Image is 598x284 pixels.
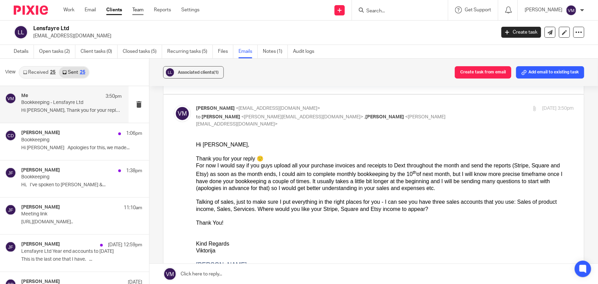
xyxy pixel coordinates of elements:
a: Settings [181,7,199,13]
span: <[PERSON_NAME][EMAIL_ADDRESS][DOMAIN_NAME]> [196,115,446,127]
a: Client tasks (0) [81,45,118,58]
p: Bookkeeping [21,174,118,180]
img: svg%3E [174,105,191,122]
h2: Lensfayre Ltd [33,25,400,32]
img: Pixie [14,5,48,15]
h4: Me [21,93,28,99]
input: Search [366,8,427,14]
p: 3:50pm [106,93,122,100]
img: svg%3E [14,25,28,39]
img: svg%3E [5,241,16,252]
p: [EMAIL_ADDRESS][DOMAIN_NAME] [33,33,491,39]
div: 25 [50,70,56,75]
p: This is the last one that I have. ... [21,257,142,262]
button: Associated clients(1) [163,66,224,79]
p: [URL][DOMAIN_NAME].. [21,219,142,225]
a: Reports [154,7,171,13]
a: Sent25 [59,67,88,78]
img: signature_3730381506 [92,153,125,167]
p: Lensfayre Ltd Year end accounts to [DATE] [21,249,118,255]
img: svg%3E [5,93,16,104]
span: (1) [213,70,219,74]
a: Create task [501,27,541,38]
h4: [PERSON_NAME] [21,167,60,173]
span: <[EMAIL_ADDRESS][DOMAIN_NAME]> [236,106,320,111]
p: Hi [PERSON_NAME] Apologies for this, we made... [21,145,142,151]
p: 11:10am [124,204,142,211]
p: 1:06pm [126,130,142,137]
button: Create task from email [455,66,511,79]
a: Email [85,7,96,13]
a: Received25 [20,67,59,78]
p: [PERSON_NAME] [525,7,562,13]
span: 0115 9226282 [29,174,58,179]
a: Notes (1) [263,45,288,58]
p: Bookkeeping - Lensfayre Ltd [21,100,102,106]
h4: [PERSON_NAME] [21,130,60,136]
img: Image [33,151,92,167]
span: , [364,115,365,119]
a: [PERSON_NAME][EMAIL_ADDRESS][DOMAIN_NAME] [14,188,129,193]
p: Hi [PERSON_NAME], Thank you for your reply 🙂 For... [21,108,122,114]
img: svg%3E [165,67,175,78]
img: svg%3E [5,204,16,215]
a: Work [63,7,74,13]
p: [DATE] 12:59pm [108,241,142,248]
img: svg%3E [566,5,577,16]
span: <[PERSON_NAME][EMAIL_ADDRESS][DOMAIN_NAME]> [241,115,363,119]
div: 25 [80,70,85,75]
a: Closed tasks (5) [123,45,162,58]
span: View [5,69,15,76]
sup: th [217,28,220,34]
span: 07955 282197 [16,181,45,186]
p: Hi, I’ve spoken to [PERSON_NAME] &... [21,182,142,188]
h4: [PERSON_NAME] [21,241,60,247]
a: Emails [239,45,258,58]
button: Add email to existing task [516,66,584,79]
p: Meeting link [21,211,118,217]
a: Files [218,45,233,58]
a: Open tasks (2) [39,45,75,58]
a: Audit logs [293,45,319,58]
h4: [PERSON_NAME] [21,204,60,210]
a: Details [14,45,34,58]
p: [DATE] 3:50pm [542,105,574,112]
p: Bookkeeping [21,137,118,143]
span: [PERSON_NAME] [202,115,240,119]
a: Clients [106,7,122,13]
span: Associated clients [178,70,219,74]
span: [PERSON_NAME] [365,115,404,119]
span: [PERSON_NAME] [196,106,235,111]
img: svg%3E [5,167,16,178]
p: 1:38pm [126,167,142,174]
a: Team [132,7,144,13]
span: to [196,115,200,119]
img: svg%3E [5,130,16,141]
span: Get Support [465,8,491,12]
a: Recurring tasks (5) [167,45,213,58]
